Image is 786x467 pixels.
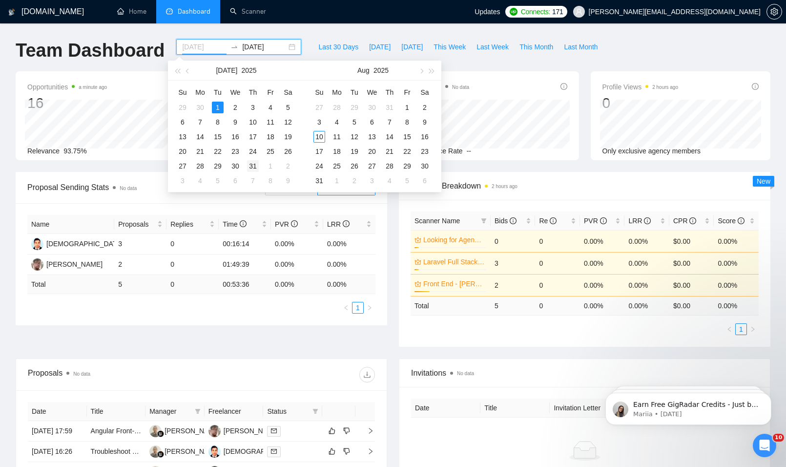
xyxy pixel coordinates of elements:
[423,234,485,245] a: Looking for Agencies
[208,426,280,434] a: CG[PERSON_NAME]
[177,116,188,128] div: 6
[310,85,328,100] th: Su
[318,42,358,52] span: Last 30 Days
[227,159,244,173] td: 2025-07-30
[328,100,346,115] td: 2025-07-28
[216,61,237,80] button: [DATE]
[757,177,770,185] span: New
[209,129,227,144] td: 2025-07-15
[326,425,338,437] button: like
[209,173,227,188] td: 2025-08-05
[346,100,363,115] td: 2025-07-29
[229,160,241,172] div: 30
[419,175,431,187] div: 6
[227,144,244,159] td: 2025-07-23
[157,451,164,458] img: gigradar-bm.png
[343,447,350,455] span: dislike
[346,173,363,188] td: 2025-09-02
[419,102,431,113] div: 2
[31,258,43,271] img: CG
[244,144,262,159] td: 2025-07-24
[428,39,471,55] button: This Week
[212,160,224,172] div: 29
[8,4,15,20] img: logo
[398,100,416,115] td: 2025-08-01
[212,175,224,187] div: 5
[331,102,343,113] div: 28
[313,146,325,157] div: 17
[209,85,227,100] th: Tu
[149,446,162,458] img: DH
[27,147,60,155] span: Relevance
[247,116,259,128] div: 10
[381,129,398,144] td: 2025-08-14
[514,39,558,55] button: This Month
[331,160,343,172] div: 25
[191,100,209,115] td: 2025-06-30
[419,116,431,128] div: 9
[46,259,103,270] div: [PERSON_NAME]
[227,85,244,100] th: We
[346,159,363,173] td: 2025-08-26
[552,6,563,17] span: 171
[328,173,346,188] td: 2025-09-01
[414,217,460,225] span: Scanner Name
[423,256,485,267] a: Laravel Full Stack - Senior
[434,42,466,52] span: This Week
[766,8,782,16] a: setting
[177,160,188,172] div: 27
[767,8,782,16] span: setting
[349,131,360,143] div: 12
[452,85,469,90] span: No data
[262,144,279,159] td: 2025-07-25
[242,42,287,52] input: End date
[735,323,747,335] li: 1
[262,100,279,115] td: 2025-07-04
[357,61,370,80] button: Aug
[208,447,356,455] a: JV[DEMOGRAPHIC_DATA][PERSON_NAME]
[313,175,325,187] div: 31
[310,173,328,188] td: 2025-08-31
[416,129,434,144] td: 2025-08-16
[244,85,262,100] th: Th
[341,425,352,437] button: dislike
[279,100,297,115] td: 2025-07-05
[313,102,325,113] div: 27
[279,159,297,173] td: 2025-08-02
[165,446,221,457] div: [PERSON_NAME]
[602,147,701,155] span: Only exclusive agency members
[27,181,265,193] span: Proposal Sending Stats
[519,42,553,52] span: This Month
[282,146,294,157] div: 26
[247,160,259,172] div: 31
[381,173,398,188] td: 2025-09-04
[349,146,360,157] div: 19
[312,408,318,414] span: filter
[363,173,381,188] td: 2025-09-03
[416,115,434,129] td: 2025-08-09
[262,159,279,173] td: 2025-08-01
[363,115,381,129] td: 2025-08-06
[310,144,328,159] td: 2025-08-17
[467,147,471,155] span: --
[244,173,262,188] td: 2025-08-07
[27,94,107,112] div: 16
[398,144,416,159] td: 2025-08-22
[652,85,678,90] time: 2 hours ago
[191,85,209,100] th: Mo
[310,404,320,419] span: filter
[166,215,219,234] th: Replies
[279,173,297,188] td: 2025-08-09
[230,43,238,51] span: to
[366,160,378,172] div: 27
[16,39,165,62] h1: Team Dashboard
[471,39,514,55] button: Last Week
[279,144,297,159] td: 2025-07-26
[346,85,363,100] th: Tu
[194,160,206,172] div: 28
[384,146,395,157] div: 21
[271,448,277,454] span: mail
[411,147,463,155] span: Acceptance Rate
[381,159,398,173] td: 2025-08-28
[416,144,434,159] td: 2025-08-23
